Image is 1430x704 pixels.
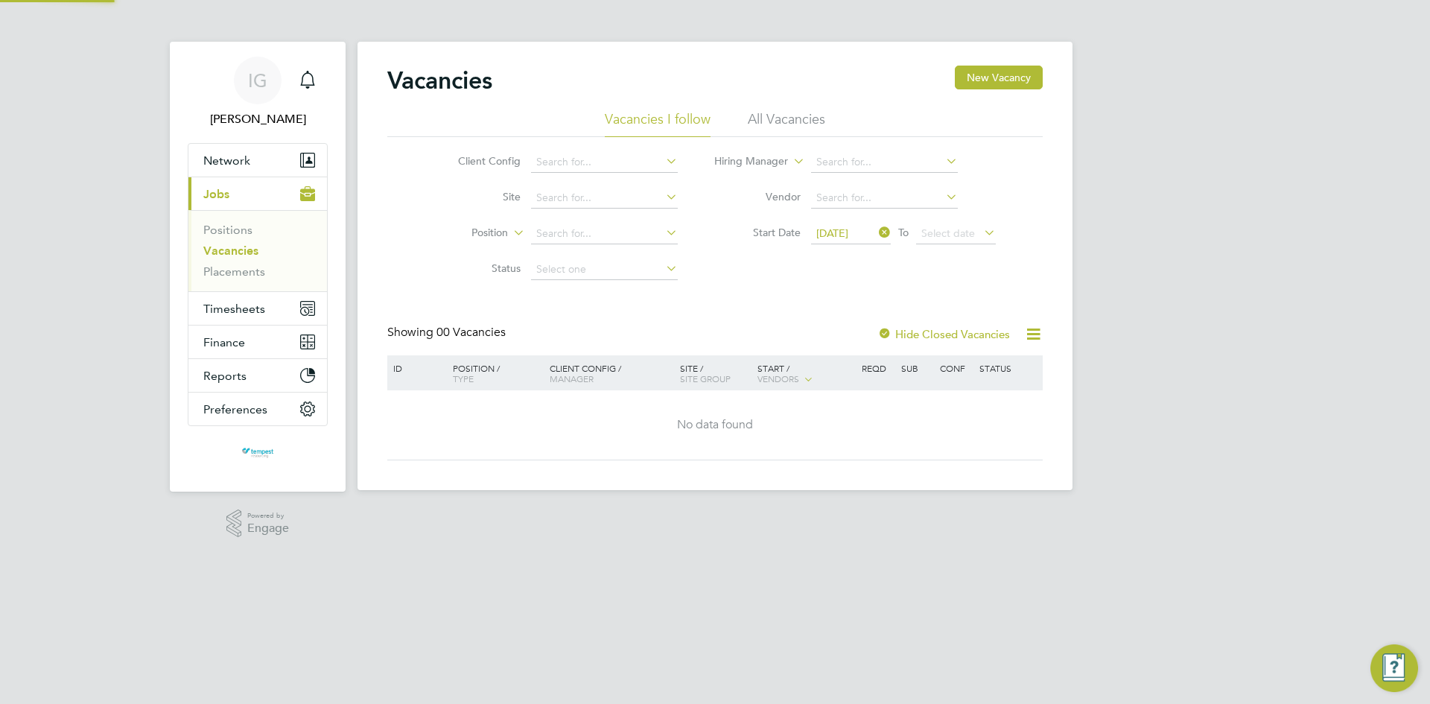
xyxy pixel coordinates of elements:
[435,154,521,168] label: Client Config
[203,187,229,201] span: Jobs
[387,325,509,340] div: Showing
[811,188,958,209] input: Search for...
[387,66,492,95] h2: Vacancies
[188,326,327,358] button: Finance
[921,226,975,240] span: Select date
[816,226,848,240] span: [DATE]
[188,144,327,177] button: Network
[955,66,1043,89] button: New Vacancy
[188,177,327,210] button: Jobs
[702,154,788,169] label: Hiring Manager
[754,355,858,393] div: Start /
[203,244,258,258] a: Vacancies
[203,153,250,168] span: Network
[531,259,678,280] input: Select one
[936,355,975,381] div: Conf
[453,372,474,384] span: Type
[858,355,897,381] div: Reqd
[188,210,327,291] div: Jobs
[188,393,327,425] button: Preferences
[715,190,801,203] label: Vendor
[203,223,252,237] a: Positions
[188,441,328,465] a: Go to home page
[436,325,506,340] span: 00 Vacancies
[680,372,731,384] span: Site Group
[203,369,247,383] span: Reports
[1370,644,1418,692] button: Engage Resource Center
[605,110,711,137] li: Vacancies I follow
[897,355,936,381] div: Sub
[422,226,508,241] label: Position
[877,327,1010,341] label: Hide Closed Vacancies
[531,152,678,173] input: Search for...
[390,355,442,381] div: ID
[188,110,328,128] span: Imre Gyori
[203,402,267,416] span: Preferences
[203,264,265,279] a: Placements
[442,355,546,391] div: Position /
[435,190,521,203] label: Site
[247,522,289,535] span: Engage
[715,226,801,239] label: Start Date
[811,152,958,173] input: Search for...
[757,372,799,384] span: Vendors
[248,71,267,90] span: IG
[188,57,328,128] a: IG[PERSON_NAME]
[247,510,289,522] span: Powered by
[531,188,678,209] input: Search for...
[241,441,274,465] img: tempestresourcing-logo-retina.png
[976,355,1040,381] div: Status
[748,110,825,137] li: All Vacancies
[435,261,521,275] label: Status
[226,510,290,538] a: Powered byEngage
[894,223,913,242] span: To
[188,359,327,392] button: Reports
[546,355,676,391] div: Client Config /
[203,302,265,316] span: Timesheets
[188,292,327,325] button: Timesheets
[203,335,245,349] span: Finance
[550,372,594,384] span: Manager
[170,42,346,492] nav: Main navigation
[390,417,1040,433] div: No data found
[531,223,678,244] input: Search for...
[676,355,754,391] div: Site /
